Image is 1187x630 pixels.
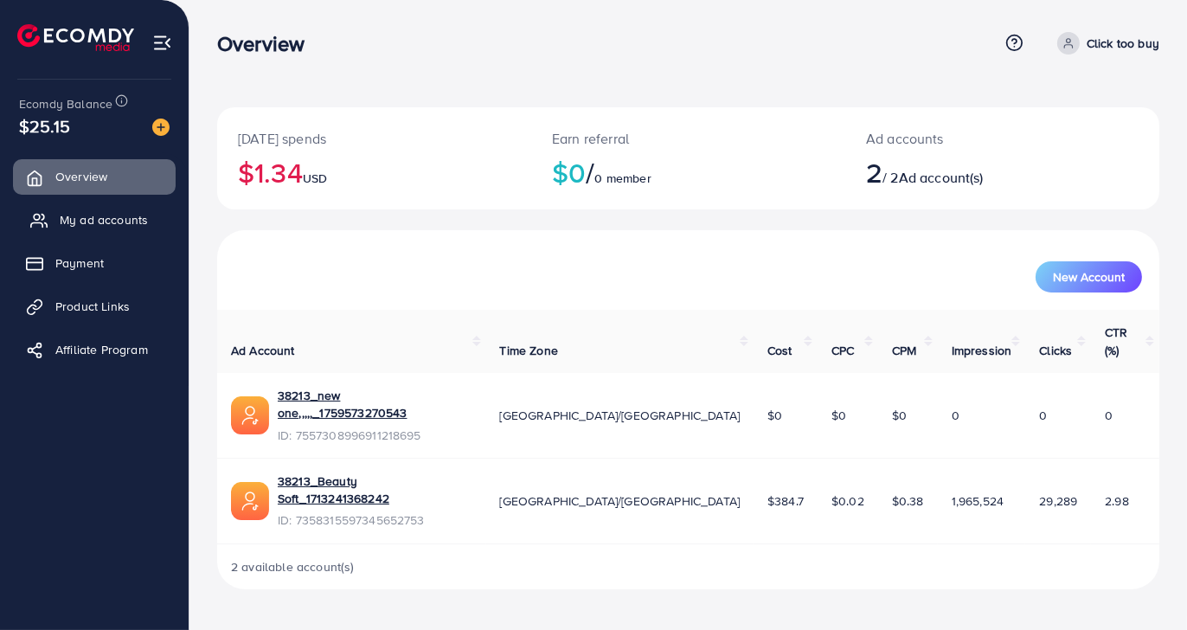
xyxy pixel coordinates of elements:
img: ic-ads-acc.e4c84228.svg [231,482,269,520]
img: menu [152,33,172,53]
button: New Account [1036,261,1142,292]
span: Payment [55,254,104,272]
a: Product Links [13,289,176,324]
span: $0 [767,407,782,424]
span: 0 [952,407,959,424]
span: New Account [1053,271,1125,283]
span: Clicks [1039,342,1072,359]
p: [DATE] spends [238,128,510,149]
span: $0.38 [892,492,924,510]
span: 0 [1039,407,1047,424]
span: $0.02 [831,492,864,510]
span: ID: 7358315597345652753 [278,511,472,529]
span: Ad Account [231,342,295,359]
p: Ad accounts [866,128,1060,149]
span: CPM [892,342,916,359]
img: logo [17,24,134,51]
span: Time Zone [500,342,558,359]
img: ic-ads-acc.e4c84228.svg [231,396,269,434]
span: USD [303,170,327,187]
span: Ad account(s) [899,168,984,187]
h2: / 2 [866,156,1060,189]
span: My ad accounts [60,211,148,228]
span: 0 member [595,170,651,187]
p: Earn referral [552,128,824,149]
a: Payment [13,246,176,280]
h2: $0 [552,156,824,189]
span: Overview [55,168,107,185]
span: [GEOGRAPHIC_DATA]/[GEOGRAPHIC_DATA] [500,407,741,424]
span: 2.98 [1105,492,1129,510]
span: $384.7 [767,492,804,510]
a: 38213_Beauty Soft_1713241368242 [278,472,472,508]
span: Cost [767,342,792,359]
span: 0 [1105,407,1113,424]
a: Click too buy [1050,32,1159,55]
span: Affiliate Program [55,341,148,358]
span: [GEOGRAPHIC_DATA]/[GEOGRAPHIC_DATA] [500,492,741,510]
span: Impression [952,342,1012,359]
span: $0 [831,407,846,424]
h2: $1.34 [238,156,510,189]
p: Click too buy [1087,33,1159,54]
span: 2 available account(s) [231,558,355,575]
a: 38213_new one,,,,,_1759573270543 [278,387,472,422]
span: 1,965,524 [952,492,1004,510]
span: $0 [892,407,907,424]
span: CPC [831,342,854,359]
a: Affiliate Program [13,332,176,367]
span: CTR (%) [1105,324,1127,358]
a: Overview [13,159,176,194]
span: 29,289 [1039,492,1077,510]
span: ID: 7557308996911218695 [278,427,472,444]
span: / [586,152,594,192]
img: image [152,119,170,136]
span: $25.15 [19,113,70,138]
a: My ad accounts [13,202,176,237]
span: 2 [866,152,882,192]
span: Product Links [55,298,130,315]
span: Ecomdy Balance [19,95,112,112]
h3: Overview [217,31,318,56]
